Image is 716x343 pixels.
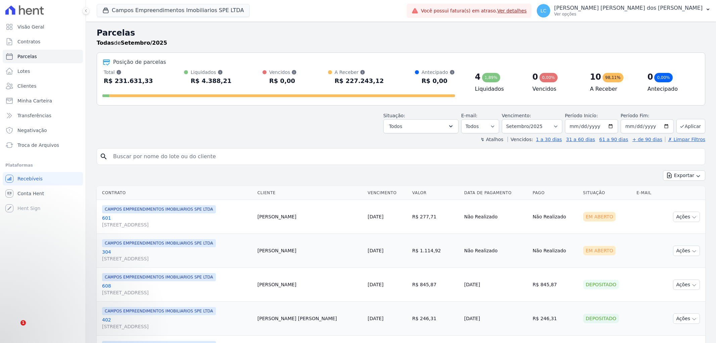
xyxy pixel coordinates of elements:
a: 61 a 90 dias [599,137,628,142]
span: CAMPOS EMPREENDIMENTOS IMOBILIARIOS SPE LTDA [102,239,216,247]
button: LC [PERSON_NAME] [PERSON_NAME] dos [PERSON_NAME] Ver opções [531,1,716,20]
p: [PERSON_NAME] [PERSON_NAME] dos [PERSON_NAME] [554,5,703,11]
div: Depositado [583,280,619,289]
button: Ações [673,280,700,290]
button: Ações [673,212,700,222]
i: search [100,153,108,161]
td: [PERSON_NAME] [255,200,365,234]
th: Pago [530,186,580,200]
td: R$ 845,87 [530,268,580,302]
span: CAMPOS EMPREENDIMENTOS IMOBILIARIOS SPE LTDA [102,307,216,315]
div: R$ 0,00 [269,76,297,86]
h4: Antecipado [648,85,694,93]
h4: Vencidos [532,85,579,93]
p: Ver opções [554,11,703,17]
div: 4 [475,72,481,82]
div: Em Aberto [583,246,616,255]
a: Minha Carteira [3,94,83,108]
a: Transferências [3,109,83,122]
a: Ver detalhes [497,8,527,13]
a: 1 a 30 dias [536,137,562,142]
th: Valor [410,186,462,200]
th: Cliente [255,186,365,200]
a: 31 a 60 dias [566,137,595,142]
a: Troca de Arquivos [3,138,83,152]
td: [PERSON_NAME] [255,268,365,302]
div: Depositado [583,314,619,323]
button: Ações [673,246,700,256]
iframe: Intercom live chat [7,320,23,336]
label: Período Inicío: [565,113,598,118]
div: Plataformas [5,161,80,169]
td: Não Realizado [462,234,530,268]
a: 601[STREET_ADDRESS] [102,215,252,228]
th: Vencimento [365,186,410,200]
span: Clientes [17,83,36,89]
a: 304[STREET_ADDRESS] [102,249,252,262]
span: Parcelas [17,53,37,60]
iframe: Intercom notifications mensagem [5,278,139,325]
td: Não Realizado [530,234,580,268]
div: 98,11% [603,73,623,82]
td: R$ 246,31 [530,302,580,336]
input: Buscar por nome do lote ou do cliente [109,150,702,163]
a: 402[STREET_ADDRESS] [102,316,252,330]
a: Visão Geral [3,20,83,34]
td: Não Realizado [462,200,530,234]
span: Contratos [17,38,40,45]
a: Parcelas [3,50,83,63]
h2: Parcelas [97,27,705,39]
span: [STREET_ADDRESS] [102,221,252,228]
span: Você possui fatura(s) em atraso. [421,7,527,14]
div: R$ 4.388,21 [191,76,231,86]
div: 0,00% [654,73,672,82]
label: ↯ Atalhos [480,137,503,142]
label: Vencidos: [508,137,533,142]
span: CAMPOS EMPREENDIMENTOS IMOBILIARIOS SPE LTDA [102,205,216,213]
td: R$ 277,71 [410,200,462,234]
div: 1,89% [482,73,500,82]
div: Liquidados [191,69,231,76]
span: Lotes [17,68,30,75]
a: Lotes [3,65,83,78]
div: R$ 227.243,12 [335,76,384,86]
span: Negativação [17,127,47,134]
p: de [97,39,167,47]
label: Período Fim: [621,112,674,119]
div: Antecipado [422,69,455,76]
strong: Setembro/2025 [121,40,167,46]
div: R$ 231.631,33 [104,76,153,86]
div: R$ 0,00 [422,76,455,86]
div: 0,00% [539,73,558,82]
td: R$ 1.114,92 [410,234,462,268]
button: Campos Empreendimentos Imobiliarios SPE LTDA [97,4,250,17]
button: Ações [673,313,700,324]
button: Exportar [663,170,705,181]
a: Clientes [3,79,83,93]
span: Recebíveis [17,175,43,182]
td: [DATE] [462,268,530,302]
label: Vencimento: [502,113,531,118]
div: 10 [590,72,601,82]
a: [DATE] [368,316,383,321]
span: [STREET_ADDRESS] [102,323,252,330]
th: Situação [580,186,634,200]
span: [STREET_ADDRESS] [102,255,252,262]
h4: A Receber [590,85,636,93]
span: Minha Carteira [17,97,52,104]
div: Total [104,69,153,76]
td: R$ 246,31 [410,302,462,336]
a: ✗ Limpar Filtros [665,137,705,142]
div: Vencidos [269,69,297,76]
div: Posição de parcelas [113,58,166,66]
td: [PERSON_NAME] [PERSON_NAME] [255,302,365,336]
th: E-mail [634,186,660,200]
span: Troca de Arquivos [17,142,59,148]
th: Contrato [97,186,255,200]
a: Recebíveis [3,172,83,185]
th: Data de Pagamento [462,186,530,200]
a: [DATE] [368,282,383,287]
td: Não Realizado [530,200,580,234]
td: [PERSON_NAME] [255,234,365,268]
span: LC [540,8,546,13]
